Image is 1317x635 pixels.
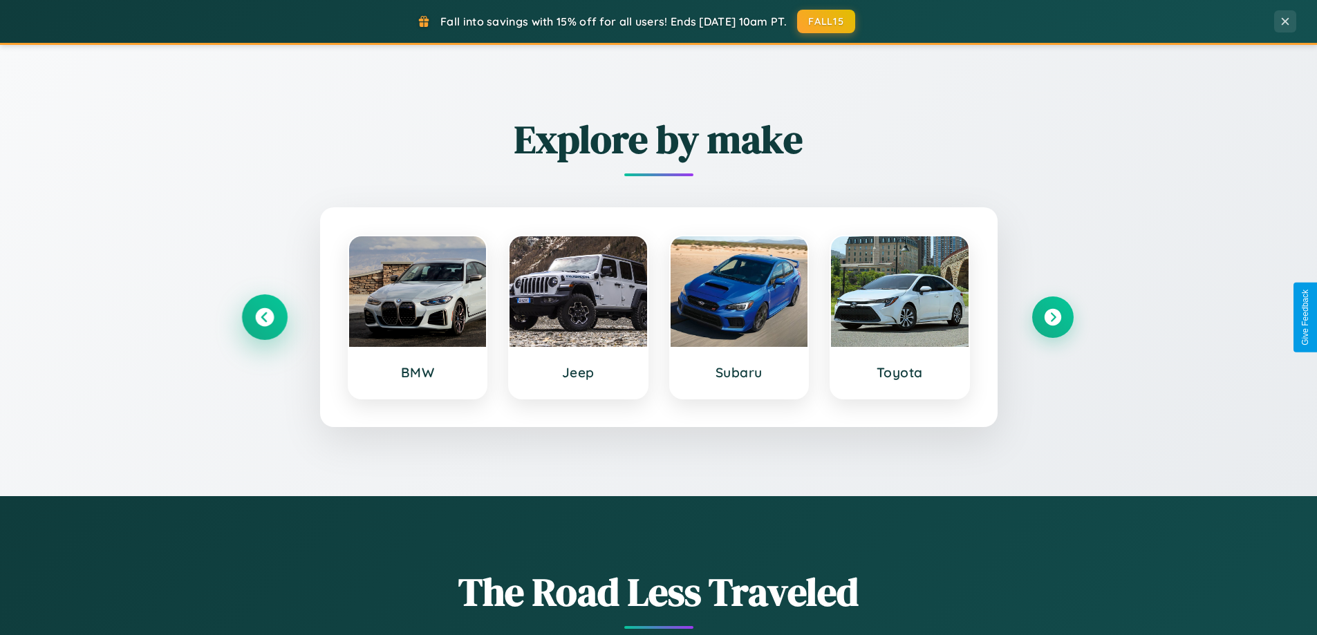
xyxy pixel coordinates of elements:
[1300,290,1310,345] div: Give Feedback
[684,364,794,381] h3: Subaru
[244,113,1074,166] h2: Explore by make
[523,364,633,381] h3: Jeep
[440,15,787,28] span: Fall into savings with 15% off for all users! Ends [DATE] 10am PT.
[244,565,1074,618] h1: The Road Less Traveled
[845,364,955,381] h3: Toyota
[797,10,855,33] button: FALL15
[363,364,473,381] h3: BMW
